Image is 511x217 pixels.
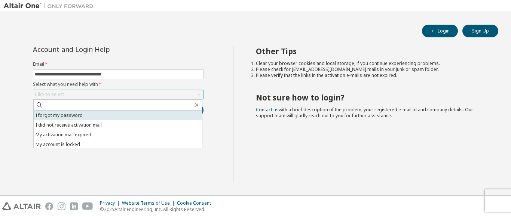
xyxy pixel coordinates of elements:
a: Contact us [256,106,279,113]
button: Sign Up [462,25,498,37]
span: with a brief description of the problem, your registered e-mail id and company details. Our suppo... [256,106,473,119]
div: Cookie Consent [177,200,215,206]
img: Altair One [4,2,97,10]
li: Please verify that the links in the activation e-mails are not expired. [256,72,485,78]
label: Select what you need help with [33,81,204,87]
p: © 2025 Altair Engineering, Inc. All Rights Reserved. [100,206,215,213]
div: Website Terms of Use [122,200,177,206]
li: I forgot my password [34,111,202,120]
button: Login [422,25,458,37]
img: facebook.svg [45,202,53,210]
img: youtube.svg [82,202,93,210]
h2: Not sure how to login? [256,93,485,102]
img: altair_logo.svg [2,202,41,210]
div: Account and Login Help [33,46,169,52]
img: linkedin.svg [70,202,78,210]
li: Clear your browser cookies and local storage, if you continue experiencing problems. [256,61,485,66]
div: Privacy [100,200,122,206]
h2: Other Tips [256,46,485,56]
div: Click to select [35,92,64,97]
label: Email [33,61,204,67]
li: Please check for [EMAIL_ADDRESS][DOMAIN_NAME] mails in your junk or spam folder. [256,66,485,72]
img: instagram.svg [58,202,65,210]
div: Click to select [33,90,203,99]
